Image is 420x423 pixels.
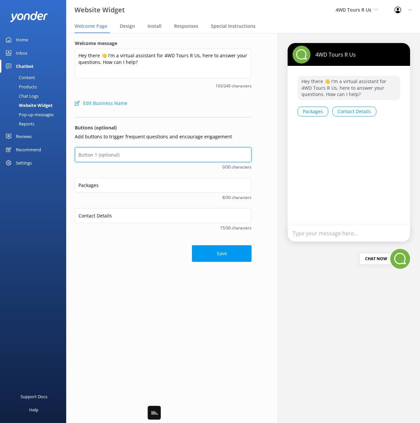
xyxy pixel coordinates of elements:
div: Home [16,33,28,46]
div: Chat Logs [4,91,38,101]
span: 15/30 characters [75,225,252,231]
p: Hey there 👋 I'm a virtual assistant for 4WD Tours R Us, here to answer your questions. How can I ... [298,76,400,100]
input: Button 1 (optional) [75,147,252,162]
span: Welcome Page [74,23,107,29]
div: Settings [16,156,32,169]
input: Button 3 (optional) [75,208,252,223]
div: Inbox [16,46,27,60]
div: Pop-up messages [4,110,54,119]
button: Packages [298,107,328,117]
div: Help [29,403,38,416]
div: Reviews [16,130,32,143]
div: Website Widget [4,101,53,110]
a: Pop-up messages [4,110,66,119]
div: Chatbot [16,60,33,73]
h3: Website Widget [74,5,125,15]
div: Products [4,82,37,91]
label: Welcome message [75,40,252,47]
div: Support Docs [21,390,47,403]
p: Add buttons to trigger frequent questions and encourage engagement [75,133,252,140]
span: 103/240 characters [75,83,252,89]
button: Edit Business Name [75,97,127,110]
button: Contact Details [332,107,376,117]
input: Button 2 (optional) [75,178,252,193]
span: Responses [174,23,198,29]
a: Reports [4,119,66,128]
div: Type your message here... [288,225,410,242]
span: 8/30 characters [75,194,252,201]
img: yonder-white-logo.png [10,11,48,22]
a: Content [4,73,66,82]
button: Save [192,245,252,262]
p: Buttons (optional) [75,124,252,131]
span: Install [148,23,162,29]
div: Chat Now [360,254,393,264]
p: 4WD Tours R Us [310,51,356,58]
span: Special Instructions [211,23,256,29]
a: Website Widget [4,101,66,110]
span: 4WD Tours R Us [336,7,371,13]
textarea: Hey there 👋 I'm a virtual assistant for 4WD Tours R Us, here to answer your questions. How can I ... [75,49,252,78]
div: Content [4,73,35,82]
a: Chat Logs [4,91,66,101]
a: Products [4,82,66,91]
span: Design [120,23,135,29]
div: Recommend [16,143,41,156]
div: Reports [4,119,34,128]
span: 0/30 characters [75,164,252,170]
